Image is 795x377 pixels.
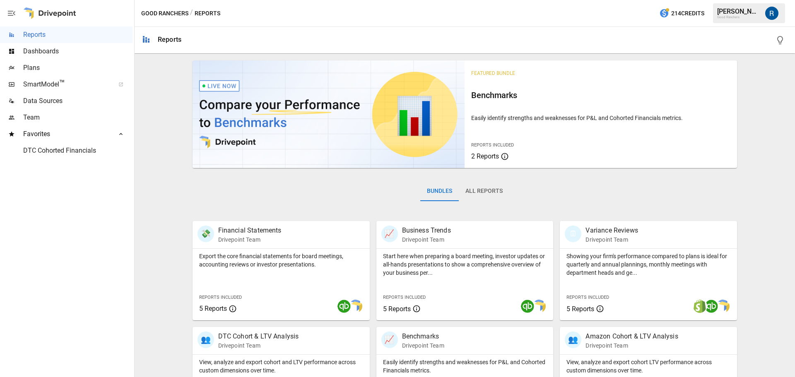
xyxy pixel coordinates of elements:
button: All Reports [459,181,509,201]
span: DTC Cohorted Financials [23,146,132,156]
span: 5 Reports [566,305,594,313]
button: Roman Romero [760,2,783,25]
button: Good Ranchers [141,8,188,19]
div: Good Ranchers [717,15,760,19]
div: 💸 [198,226,214,242]
span: Reports Included [566,295,609,300]
p: Variance Reviews [585,226,638,235]
div: [PERSON_NAME] [717,7,760,15]
span: Data Sources [23,96,132,106]
p: Easily identify strengths and weaknesses for P&L and Cohorted Financials metrics. [471,114,730,122]
p: Showing your firm's performance compared to plans is ideal for quarterly and annual plannings, mo... [566,252,730,277]
span: Reports Included [383,295,426,300]
p: Easily identify strengths and weaknesses for P&L and Cohorted Financials metrics. [383,358,547,375]
p: Export the core financial statements for board meetings, accounting reviews or investor presentat... [199,252,363,269]
span: Featured Bundle [471,70,515,76]
img: smart model [532,300,546,313]
img: quickbooks [521,300,534,313]
h6: Benchmarks [471,89,730,102]
div: / [190,8,193,19]
p: Amazon Cohort & LTV Analysis [585,331,678,341]
span: Favorites [23,129,109,139]
img: smart model [716,300,730,313]
span: Reports Included [471,142,514,148]
p: Start here when preparing a board meeting, investor updates or all-hands presentations to show a ... [383,252,547,277]
span: ™ [59,78,65,89]
span: SmartModel [23,79,109,89]
p: View, analyze and export cohort LTV performance across custom dimensions over time. [566,358,730,375]
div: 📈 [381,226,398,242]
img: quickbooks [337,300,351,313]
span: 5 Reports [383,305,411,313]
span: Reports [23,30,132,40]
span: Team [23,113,132,122]
img: smart model [349,300,362,313]
p: Drivepoint Team [402,341,444,350]
span: Dashboards [23,46,132,56]
p: Financial Statements [218,226,282,235]
span: Reports Included [199,295,242,300]
div: 📈 [381,331,398,348]
p: View, analyze and export cohort and LTV performance across custom dimensions over time. [199,358,363,375]
p: Drivepoint Team [218,341,299,350]
p: Drivepoint Team [585,235,638,244]
p: Drivepoint Team [402,235,451,244]
span: 5 Reports [199,305,227,312]
span: 214 Credits [671,8,704,19]
button: 214Credits [656,6,708,21]
span: Plans [23,63,132,73]
div: 🗓 [565,226,581,242]
img: quickbooks [705,300,718,313]
div: 👥 [565,331,581,348]
p: Drivepoint Team [218,235,282,244]
div: Reports [158,36,181,43]
img: Roman Romero [765,7,778,20]
button: Bundles [420,181,459,201]
p: Benchmarks [402,331,444,341]
img: video thumbnail [193,60,465,168]
p: Business Trends [402,226,451,235]
p: Drivepoint Team [585,341,678,350]
img: shopify [693,300,706,313]
span: 2 Reports [471,152,499,160]
div: 👥 [198,331,214,348]
p: DTC Cohort & LTV Analysis [218,331,299,341]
